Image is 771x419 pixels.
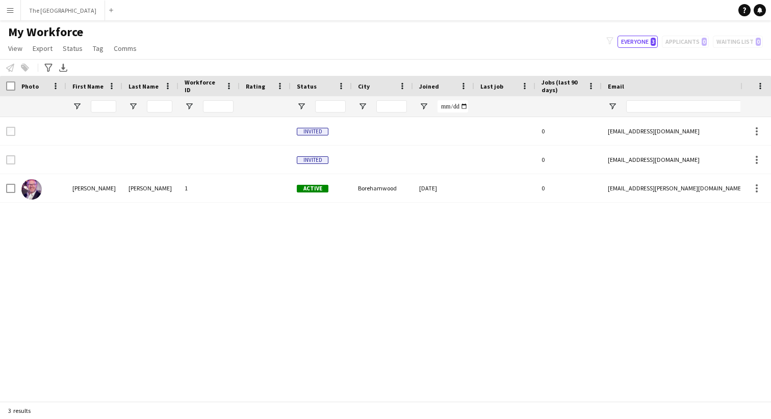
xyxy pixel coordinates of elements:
[128,102,138,111] button: Open Filter Menu
[110,42,141,55] a: Comms
[6,155,15,164] input: Row Selection is disabled for this row (unchecked)
[63,44,83,53] span: Status
[114,44,137,53] span: Comms
[185,102,194,111] button: Open Filter Menu
[33,44,53,53] span: Export
[72,102,82,111] button: Open Filter Menu
[480,82,503,90] span: Last job
[413,174,474,202] div: [DATE]
[358,82,370,90] span: City
[21,1,105,20] button: The [GEOGRAPHIC_DATA]
[535,174,602,202] div: 0
[297,82,317,90] span: Status
[618,36,658,48] button: Everyone3
[297,102,306,111] button: Open Filter Menu
[608,82,624,90] span: Email
[8,24,83,40] span: My Workforce
[203,100,234,113] input: Workforce ID Filter Input
[89,42,108,55] a: Tag
[29,42,57,55] a: Export
[178,174,240,202] div: 1
[66,174,122,202] div: [PERSON_NAME]
[419,102,428,111] button: Open Filter Menu
[352,174,413,202] div: Borehamwood
[6,127,15,136] input: Row Selection is disabled for this row (unchecked)
[4,42,27,55] a: View
[59,42,87,55] a: Status
[315,100,346,113] input: Status Filter Input
[297,185,328,192] span: Active
[122,174,178,202] div: [PERSON_NAME]
[21,179,42,200] img: Nick Einhorn
[246,82,265,90] span: Rating
[72,82,104,90] span: First Name
[376,100,407,113] input: City Filter Input
[185,78,221,94] span: Workforce ID
[297,128,328,135] span: Invited
[91,100,116,113] input: First Name Filter Input
[542,78,583,94] span: Jobs (last 90 days)
[42,62,55,74] app-action-btn: Advanced filters
[438,100,468,113] input: Joined Filter Input
[128,82,159,90] span: Last Name
[358,102,367,111] button: Open Filter Menu
[419,82,439,90] span: Joined
[8,44,22,53] span: View
[535,146,602,174] div: 0
[608,102,617,111] button: Open Filter Menu
[651,38,656,46] span: 3
[535,117,602,145] div: 0
[21,82,39,90] span: Photo
[93,44,104,53] span: Tag
[147,100,172,113] input: Last Name Filter Input
[57,62,69,74] app-action-btn: Export XLSX
[297,156,328,164] span: Invited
